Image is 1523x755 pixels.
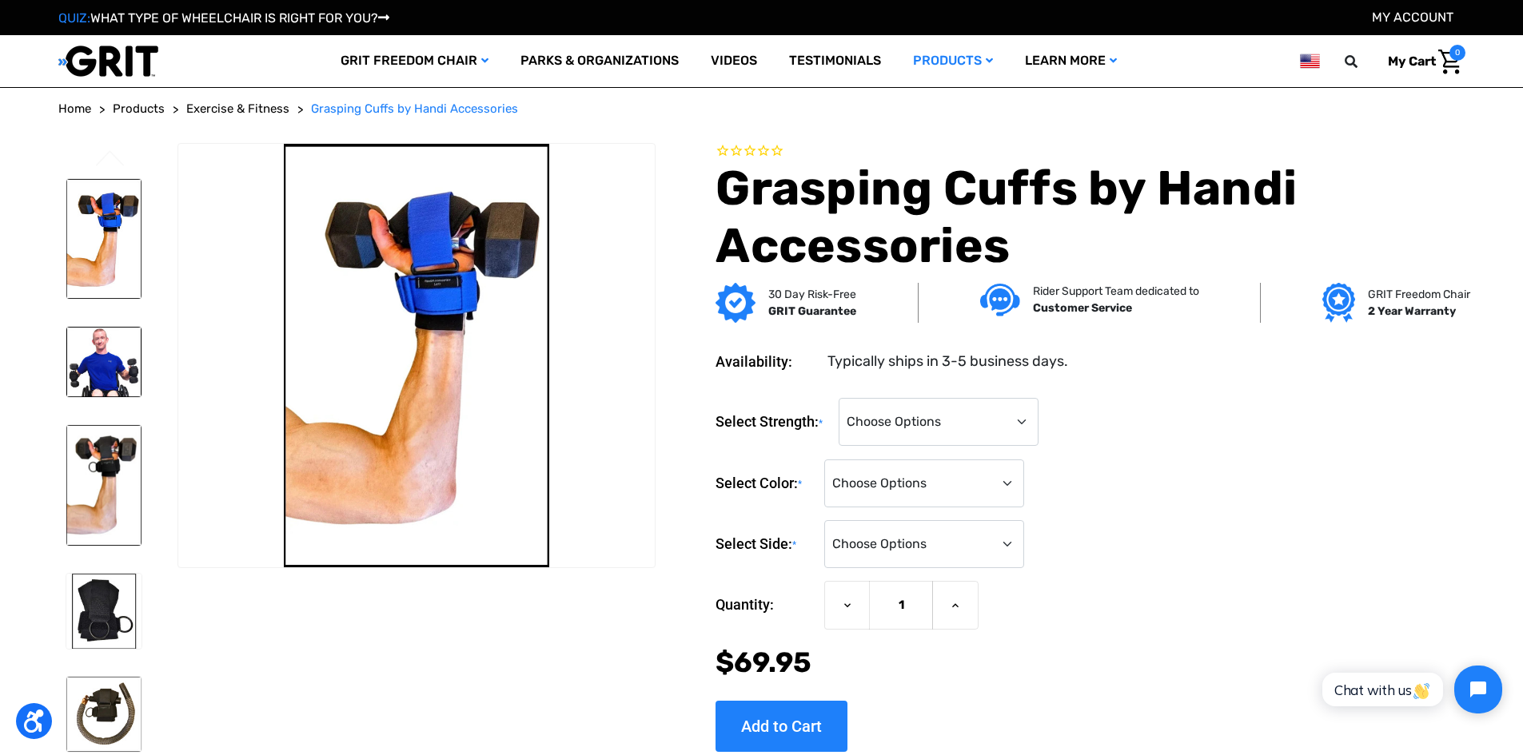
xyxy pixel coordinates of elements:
[1388,54,1436,69] span: My Cart
[1009,35,1133,87] a: Learn More
[716,581,816,629] label: Quantity:
[716,646,811,679] span: $69.95
[768,286,856,303] p: 30 Day Risk-Free
[66,425,142,546] img: Grasping Cuffs by Handi Accessories
[1033,301,1132,315] strong: Customer Service
[1449,45,1465,61] span: 0
[768,304,856,318] strong: GRIT Guarantee
[773,35,897,87] a: Testimonials
[1033,283,1199,300] p: Rider Support Team dedicated to
[827,351,1068,372] dd: Typically ships in 3-5 business days.
[58,101,91,116] span: Home
[1376,45,1465,78] a: Cart with 0 items
[113,101,165,116] span: Products
[1305,652,1516,727] iframe: Tidio Chat
[113,100,165,118] a: Products
[66,677,142,752] img: Grasping Cuffs by Handi Accessories
[1368,304,1456,318] strong: 2 Year Warranty
[94,150,127,169] button: Go to slide 4 of 4
[311,100,518,118] a: Grasping Cuffs by Handi Accessories
[716,398,831,447] label: Select Strength:
[1352,45,1376,78] input: Search
[66,179,142,300] img: Grasping Cuffs by Handi Accessories
[66,327,142,397] img: Grasping Cuffs by Handi Accessories
[58,100,1465,118] nav: Breadcrumb
[716,143,1465,161] span: Rated 0.0 out of 5 stars 0 reviews
[58,10,90,26] span: QUIZ:
[66,574,142,649] img: Grasping Cuffs by Handi Accessories
[504,35,695,87] a: Parks & Organizations
[1368,286,1470,303] p: GRIT Freedom Chair
[325,35,504,87] a: GRIT Freedom Chair
[716,701,847,752] input: Add to Cart
[1372,10,1453,25] a: Account
[716,459,816,508] label: Select Color:
[1438,50,1461,74] img: Cart
[58,10,389,26] a: QUIZ:WHAT TYPE OF WHEELCHAIR IS RIGHT FOR YOU?
[1322,283,1355,323] img: Grit freedom
[716,351,816,372] dt: Availability:
[311,101,518,116] span: Grasping Cuffs by Handi Accessories
[58,100,91,118] a: Home
[186,100,289,118] a: Exercise & Fitness
[1300,51,1319,71] img: us.png
[716,283,756,323] img: GRIT Guarantee
[897,35,1009,87] a: Products
[716,160,1465,275] h1: Grasping Cuffs by Handi Accessories
[695,35,773,87] a: Videos
[186,101,289,116] span: Exercise & Fitness
[58,45,158,77] img: GRIT All-Terrain Wheelchair and Mobility Equipment
[716,520,816,569] label: Select Side:
[178,144,655,568] img: Grasping Cuffs by Handi Accessories
[980,284,1020,316] img: Customer service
